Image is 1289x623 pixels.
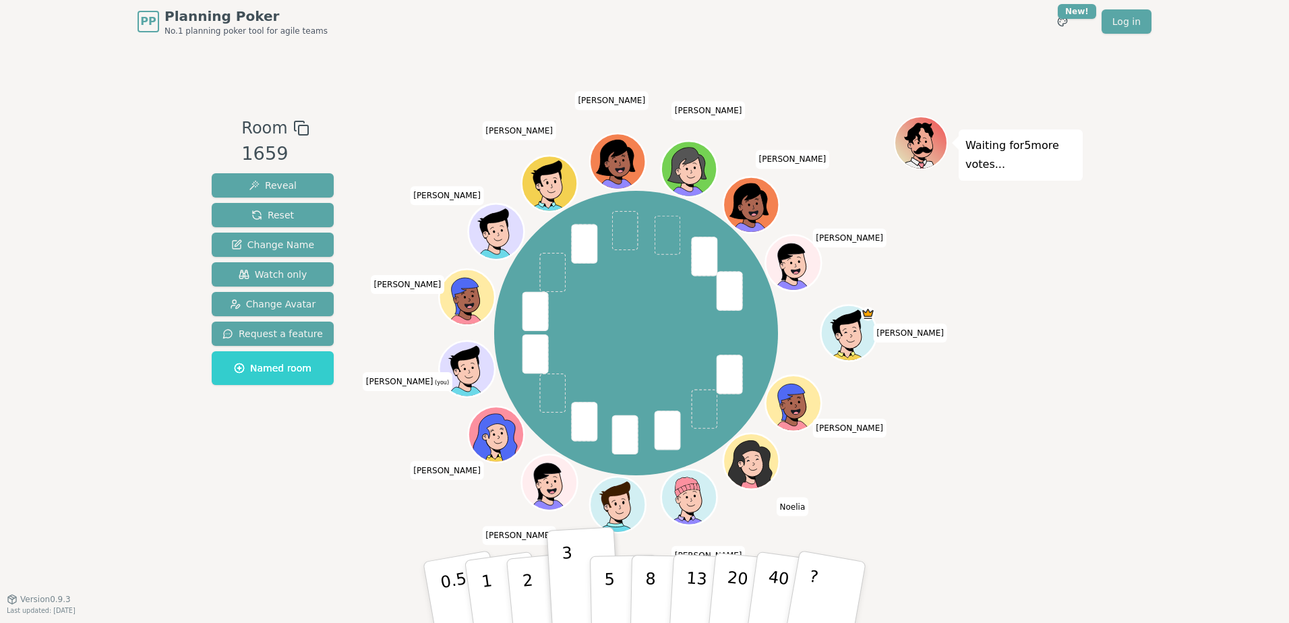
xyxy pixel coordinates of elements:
span: Change Name [231,238,314,251]
span: No.1 planning poker tool for agile teams [164,26,328,36]
span: Click to change your name [671,101,746,120]
span: Click to change your name [482,121,556,140]
button: Reset [212,203,334,227]
div: New! [1058,4,1096,19]
button: Request a feature [212,322,334,346]
span: Click to change your name [410,186,484,205]
span: Request a feature [222,327,323,340]
button: New! [1050,9,1075,34]
span: Click to change your name [873,324,947,343]
span: Planning Poker [164,7,328,26]
span: Click to change your name [482,526,556,545]
span: PP [140,13,156,30]
p: Waiting for 5 more votes... [965,136,1076,174]
a: Log in [1102,9,1151,34]
span: Lukas is the host [862,307,876,321]
span: Reset [251,208,294,222]
span: Room [241,116,287,140]
button: Change Avatar [212,292,334,316]
button: Watch only [212,262,334,287]
span: Click to change your name [777,498,809,516]
span: Click to change your name [574,91,649,110]
span: Change Avatar [230,297,316,311]
button: Click to change your avatar [441,343,493,395]
span: Click to change your name [812,419,887,438]
span: Named room [234,361,311,375]
span: Watch only [239,268,307,281]
span: Last updated: [DATE] [7,607,76,614]
span: Click to change your name [812,229,887,247]
span: Version 0.9.3 [20,594,71,605]
div: 1659 [241,140,309,168]
p: 3 [562,543,576,617]
button: Reveal [212,173,334,198]
button: Named room [212,351,334,385]
button: Version0.9.3 [7,594,71,605]
a: PPPlanning PokerNo.1 planning poker tool for agile teams [138,7,328,36]
span: Click to change your name [671,546,746,565]
span: Click to change your name [756,150,830,169]
span: Click to change your name [363,372,452,391]
span: Click to change your name [371,275,445,294]
button: Change Name [212,233,334,257]
span: Click to change your name [410,461,484,480]
span: (you) [433,380,450,386]
span: Reveal [249,179,297,192]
